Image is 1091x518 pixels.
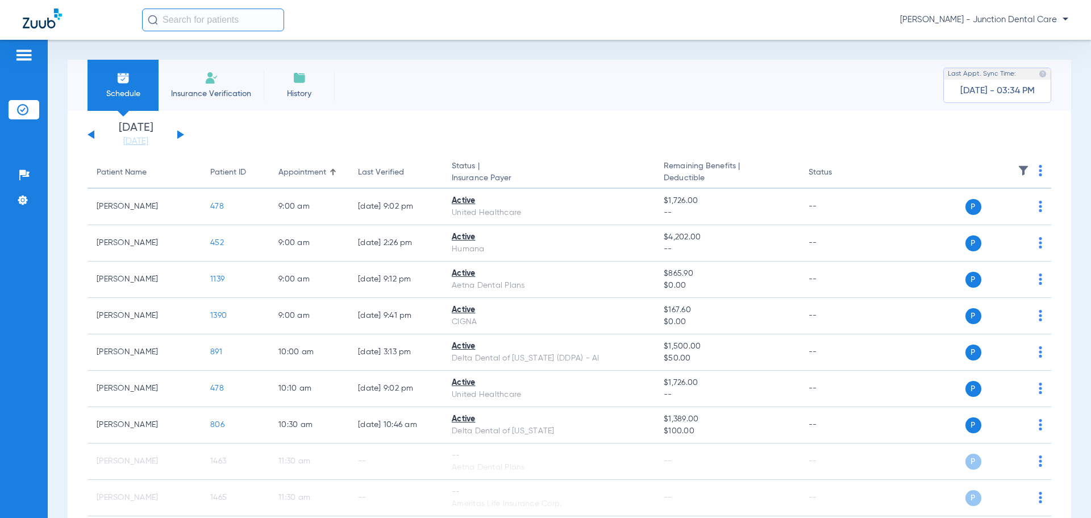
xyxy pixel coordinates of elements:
img: Search Icon [148,15,158,25]
div: United Healthcare [452,207,646,219]
td: [PERSON_NAME] [88,407,201,444]
td: [DATE] 9:02 PM [349,189,443,225]
span: Last Appt. Sync Time: [948,68,1016,80]
img: History [293,71,306,85]
img: Zuub Logo [23,9,62,28]
span: $50.00 [664,353,790,364]
span: $4,202.00 [664,231,790,243]
a: [DATE] [102,136,170,147]
img: group-dot-blue.svg [1039,310,1042,321]
span: [PERSON_NAME] - Junction Dental Care [900,14,1068,26]
span: $1,726.00 [664,195,790,207]
td: -- [799,225,876,262]
img: group-dot-blue.svg [1039,419,1042,430]
img: group-dot-blue.svg [1039,492,1042,503]
input: Search for patients [142,9,284,31]
span: 806 [210,421,224,429]
span: 478 [210,384,224,392]
span: P [965,490,981,506]
td: [DATE] 10:46 AM [349,407,443,444]
div: Patient ID [210,167,260,179]
span: $1,726.00 [664,377,790,389]
td: 11:30 AM [269,480,349,516]
th: Status | [443,157,655,189]
div: Last Verified [358,167,434,179]
span: 1465 [210,494,227,502]
span: 1390 [210,312,227,320]
div: Patient ID [210,167,246,179]
td: [DATE] 3:13 PM [349,334,443,371]
td: -- [799,334,876,371]
th: Remaining Benefits | [655,157,799,189]
span: Schedule [96,88,150,100]
img: group-dot-blue.svg [1039,201,1042,212]
li: [DATE] [102,122,170,147]
img: hamburger-icon [15,48,33,62]
div: Active [452,304,646,316]
span: $1,389.00 [664,413,790,425]
div: Active [452,377,646,389]
td: 9:00 AM [269,225,349,262]
span: Insurance Payer [452,172,646,184]
td: -- [799,262,876,298]
div: Active [452,413,646,425]
img: group-dot-blue.svg [1039,383,1042,394]
span: -- [664,243,790,255]
div: Ameritas Life Insurance Corp. [452,498,646,510]
div: Active [452,195,646,207]
span: $0.00 [664,280,790,292]
span: P [965,199,981,215]
div: Delta Dental of [US_STATE] (DDPA) - AI [452,353,646,364]
div: CIGNA [452,316,646,328]
span: P [965,417,981,433]
td: [PERSON_NAME] [88,262,201,298]
td: [DATE] 2:26 PM [349,225,443,262]
span: P [965,454,981,470]
td: 9:00 AM [269,298,349,334]
div: Delta Dental of [US_STATE] [452,425,646,437]
span: History [272,88,326,100]
img: group-dot-blue.svg [1039,165,1042,176]
img: group-dot-blue.svg [1039,455,1042,467]
div: Active [452,268,646,280]
th: Status [799,157,876,189]
span: $0.00 [664,316,790,328]
img: Manual Insurance Verification [205,71,218,85]
div: Active [452,231,646,243]
td: 9:00 AM [269,262,349,298]
td: -- [349,444,443,480]
img: group-dot-blue.svg [1039,273,1042,285]
span: [DATE] - 03:34 PM [960,85,1035,97]
span: 452 [210,239,224,247]
div: Patient Name [97,167,192,179]
div: Appointment [278,167,326,179]
span: -- [664,389,790,401]
td: -- [349,480,443,516]
td: [PERSON_NAME] [88,225,201,262]
img: Schedule [116,71,130,85]
span: Deductible [664,172,790,184]
img: last sync help info [1039,70,1047,78]
span: -- [664,457,672,465]
td: 9:00 AM [269,189,349,225]
td: [DATE] 9:41 PM [349,298,443,334]
span: P [965,381,981,397]
td: [DATE] 9:02 PM [349,371,443,407]
td: 10:30 AM [269,407,349,444]
td: [PERSON_NAME] [88,334,201,371]
td: -- [799,480,876,516]
td: [PERSON_NAME] [88,480,201,516]
span: $167.60 [664,304,790,316]
span: P [965,308,981,324]
span: 478 [210,202,224,210]
td: -- [799,407,876,444]
div: Aetna Dental Plans [452,462,646,474]
span: 891 [210,348,222,356]
div: United Healthcare [452,389,646,401]
img: group-dot-blue.svg [1039,346,1042,358]
span: Insurance Verification [167,88,255,100]
div: Humana [452,243,646,255]
div: Patient Name [97,167,147,179]
td: [PERSON_NAME] [88,444,201,480]
span: -- [664,207,790,219]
